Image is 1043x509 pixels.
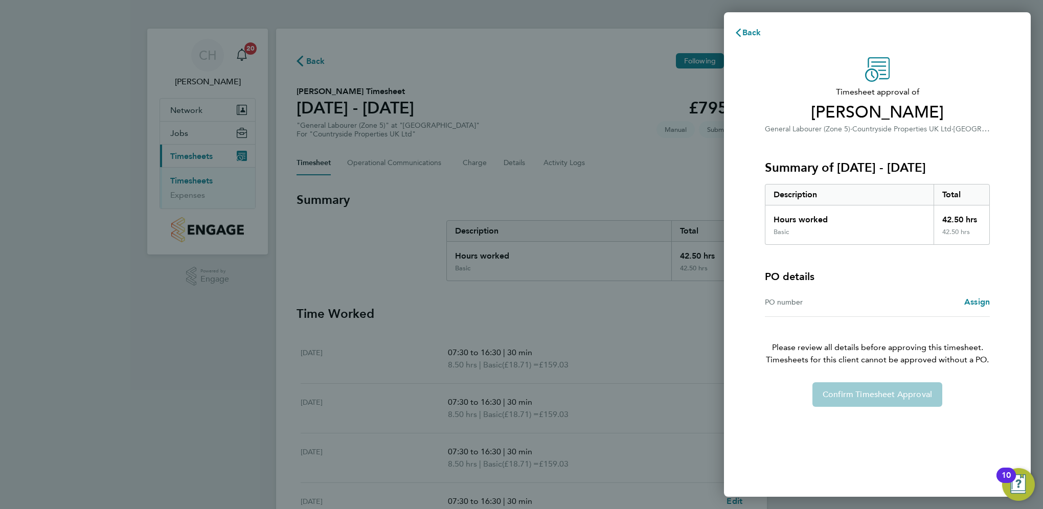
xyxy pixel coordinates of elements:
span: [PERSON_NAME] [765,102,990,123]
div: PO number [765,296,877,308]
div: Basic [774,228,789,236]
span: General Labourer (Zone 5) [765,125,850,133]
p: Please review all details before approving this timesheet. [753,317,1002,366]
span: · [951,125,954,133]
div: Total [934,184,990,205]
h3: Summary of [DATE] - [DATE] [765,159,990,176]
button: Back [724,22,772,43]
button: Open Resource Center, 10 new notifications [1002,468,1035,501]
h4: PO details [765,269,814,284]
span: Timesheet approval of [765,86,990,98]
a: Assign [964,296,990,308]
span: [GEOGRAPHIC_DATA] [954,124,1027,133]
div: 10 [1002,475,1011,489]
div: 42.50 hrs [934,228,990,244]
div: Hours worked [765,205,934,228]
div: Description [765,184,934,205]
span: Countryside Properties UK Ltd [852,125,951,133]
div: Summary of 30 Jun - 06 Jul 2025 [765,184,990,245]
span: Back [742,28,761,37]
div: 42.50 hrs [934,205,990,228]
span: · [850,125,852,133]
span: Timesheets for this client cannot be approved without a PO. [753,354,1002,366]
span: Assign [964,297,990,307]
